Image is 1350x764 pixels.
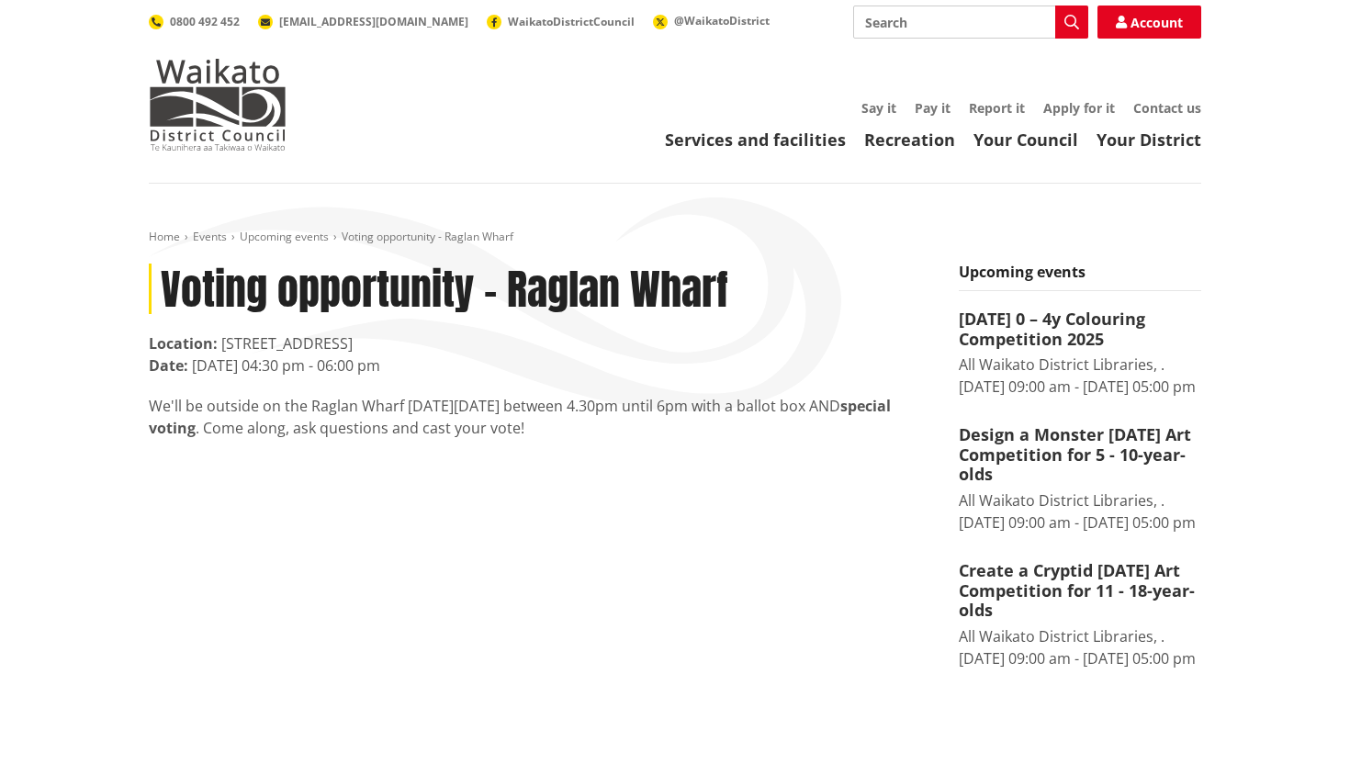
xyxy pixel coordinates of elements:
span: [STREET_ADDRESS] [221,333,353,354]
div: We'll be outside on the Raglan Wharf [DATE][DATE] between 4.30pm until 6pm with a ballot box AND ... [149,395,931,439]
a: [EMAIL_ADDRESS][DOMAIN_NAME] [258,14,468,29]
a: Account [1097,6,1201,39]
time: [DATE] 09:00 am - [DATE] 05:00 pm [959,512,1196,533]
span: Voting opportunity - Raglan Wharf [342,229,513,244]
a: Create a Cryptid [DATE] Art Competition for 11 - 18-year-olds All Waikato District Libraries, . [... [959,561,1201,669]
h4: Create a Cryptid [DATE] Art Competition for 11 - 18-year-olds [959,561,1201,621]
a: Recreation [864,129,955,151]
strong: special voting [149,396,891,438]
a: Say it [861,99,896,117]
div: All Waikato District Libraries, . [959,625,1201,647]
nav: breadcrumb [149,230,1201,245]
a: Pay it [915,99,951,117]
time: [DATE] 09:00 am - [DATE] 05:00 pm [959,376,1196,397]
h1: Voting opportunity - Raglan Wharf [149,264,931,314]
div: All Waikato District Libraries, . [959,489,1201,511]
a: Events [193,229,227,244]
span: [EMAIL_ADDRESS][DOMAIN_NAME] [279,14,468,29]
a: 0800 492 452 [149,14,240,29]
time: [DATE] 09:00 am - [DATE] 05:00 pm [959,648,1196,668]
h5: Upcoming events [959,264,1201,291]
h4: Design a Monster [DATE] Art Competition for 5 - 10-year-olds [959,425,1201,485]
span: WaikatoDistrictCouncil [508,14,635,29]
a: Your District [1097,129,1201,151]
a: Contact us [1133,99,1201,117]
input: Search input [853,6,1088,39]
strong: Date: [149,355,188,376]
h4: [DATE] 0 – 4y Colouring Competition 2025 [959,309,1201,349]
a: Services and facilities [665,129,846,151]
strong: Location: [149,333,218,354]
time: [DATE] 04:30 pm - 06:00 pm [192,355,380,376]
a: [DATE] 0 – 4y Colouring Competition 2025 All Waikato District Libraries, . [DATE] 09:00 am - [DAT... [959,309,1201,398]
img: Waikato District Council - Te Kaunihera aa Takiwaa o Waikato [149,59,287,151]
a: Upcoming events [240,229,329,244]
a: WaikatoDistrictCouncil [487,14,635,29]
span: @WaikatoDistrict [674,13,770,28]
a: Design a Monster [DATE] Art Competition for 5 - 10-year-olds All Waikato District Libraries, . [D... [959,425,1201,534]
a: Report it [969,99,1025,117]
div: All Waikato District Libraries, . [959,354,1201,376]
a: Your Council [973,129,1078,151]
a: Home [149,229,180,244]
a: @WaikatoDistrict [653,13,770,28]
span: 0800 492 452 [170,14,240,29]
a: Apply for it [1043,99,1115,117]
